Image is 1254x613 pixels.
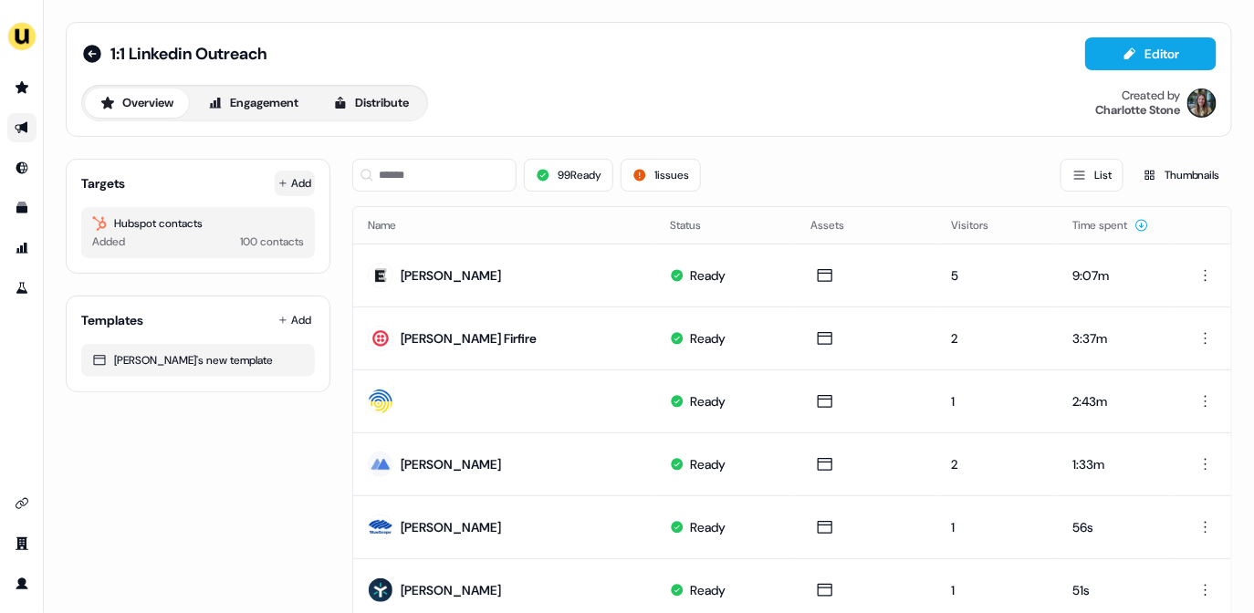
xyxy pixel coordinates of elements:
button: Engagement [193,88,314,118]
a: Go to attribution [7,234,37,263]
button: Add [275,307,315,333]
div: [PERSON_NAME] [401,455,501,473]
a: Go to team [7,529,37,558]
div: 1 [952,392,1043,410]
span: 1:1 Linkedin Outreach [110,43,266,65]
div: 51s [1072,581,1160,599]
div: 1 [952,581,1043,599]
div: [PERSON_NAME] Firfire [401,329,537,348]
button: Time spent [1072,209,1149,242]
div: 56s [1072,518,1160,536]
button: Status [670,209,723,242]
a: Editor [1085,47,1217,66]
div: [PERSON_NAME] [401,581,501,599]
a: Go to Inbound [7,153,37,182]
div: 3:37m [1072,329,1160,348]
div: 100 contacts [240,233,304,251]
button: List [1061,159,1123,192]
div: Ready [690,518,726,536]
a: Go to integrations [7,489,37,518]
a: Go to templates [7,193,37,223]
button: Name [368,209,418,242]
div: [PERSON_NAME] [401,518,501,536]
div: Charlotte Stone [1095,103,1180,118]
button: Editor [1085,37,1217,70]
div: 1 [952,518,1043,536]
div: 9:07m [1072,266,1160,285]
a: Go to experiments [7,274,37,303]
a: Go to outbound experience [7,113,37,142]
div: Ready [690,392,726,410]
div: Ready [690,455,726,473]
button: 99Ready [524,159,613,192]
div: Targets [81,174,125,192]
div: Templates [81,311,143,329]
button: Visitors [952,209,1011,242]
img: Charlotte [1187,88,1217,118]
button: Thumbnails [1131,159,1232,192]
div: Created by [1122,88,1180,103]
div: 2 [952,329,1043,348]
button: 1issues [621,159,701,192]
th: Assets [796,207,936,244]
div: Ready [690,266,726,285]
div: Added [92,233,125,251]
div: Ready [690,329,726,348]
div: 5 [952,266,1043,285]
button: Distribute [318,88,424,118]
a: Go to prospects [7,73,37,102]
button: Add [275,171,315,196]
a: Go to profile [7,569,37,598]
div: 2 [952,455,1043,473]
div: 2:43m [1072,392,1160,410]
div: 1:33m [1072,455,1160,473]
div: Hubspot contacts [92,214,304,233]
button: Overview [85,88,189,118]
div: [PERSON_NAME]'s new template [92,351,304,369]
div: [PERSON_NAME] [401,266,501,285]
div: Ready [690,581,726,599]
